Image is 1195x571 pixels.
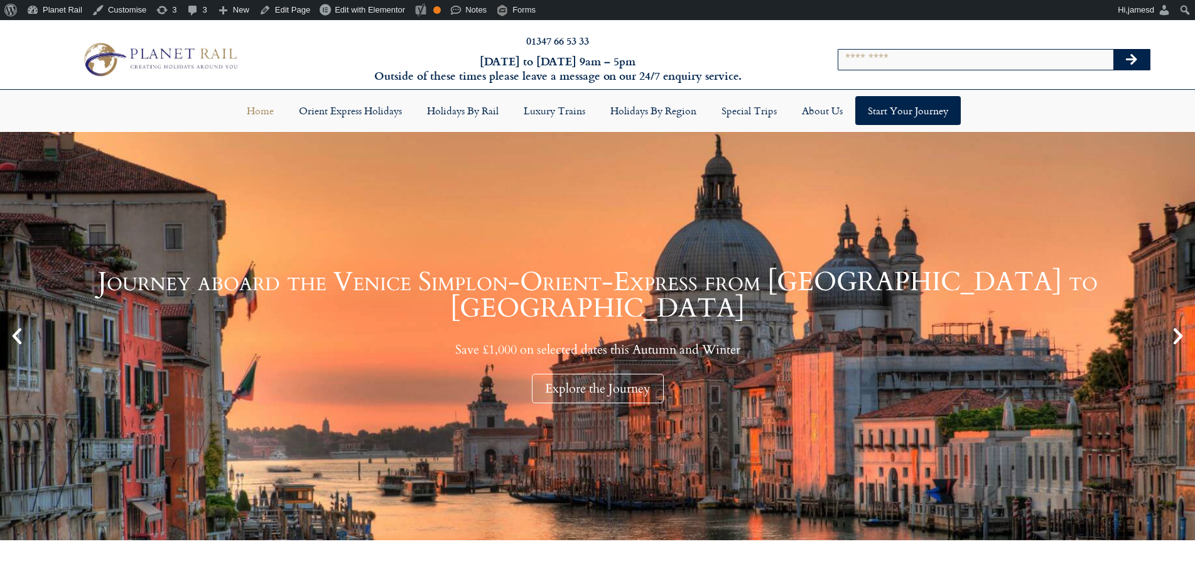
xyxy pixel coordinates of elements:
div: Next slide [1167,325,1189,347]
nav: Menu [6,96,1189,125]
a: Start your Journey [855,96,961,125]
a: 01347 66 53 33 [526,33,589,48]
p: Save £1,000 on selected dates this Autumn and Winter [31,342,1164,357]
a: Holidays by Rail [414,96,511,125]
div: Explore the Journey [532,374,664,403]
span: jamesd [1128,5,1154,14]
a: Home [234,96,286,125]
div: OK [433,6,441,14]
a: Orient Express Holidays [286,96,414,125]
a: Luxury Trains [511,96,598,125]
a: About Us [789,96,855,125]
a: Holidays by Region [598,96,709,125]
a: Special Trips [709,96,789,125]
img: Planet Rail Train Holidays Logo [77,39,242,79]
button: Search [1113,50,1150,70]
div: Previous slide [6,325,28,347]
h1: Journey aboard the Venice Simplon-Orient-Express from [GEOGRAPHIC_DATA] to [GEOGRAPHIC_DATA] [31,269,1164,322]
span: Edit with Elementor [335,5,405,14]
h6: [DATE] to [DATE] 9am – 5pm Outside of these times please leave a message on our 24/7 enquiry serv... [322,54,793,84]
